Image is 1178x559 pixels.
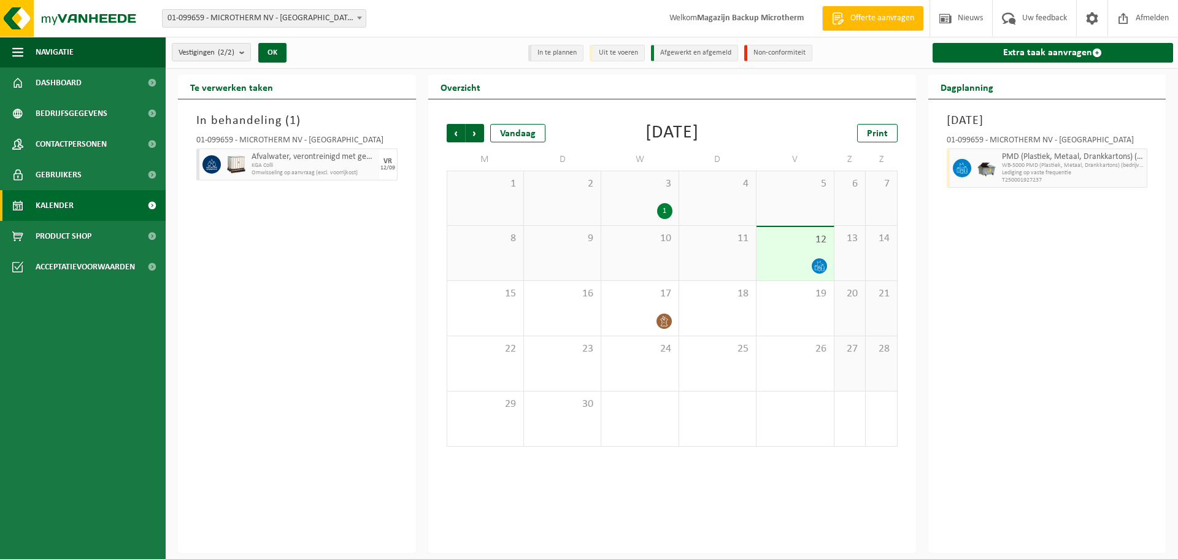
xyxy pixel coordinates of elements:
span: 4 [685,177,750,191]
span: 18 [685,287,750,301]
button: Vestigingen(2/2) [172,43,251,61]
span: 9 [530,232,595,245]
span: 5 [763,177,827,191]
span: 1 [290,115,296,127]
span: 21 [872,287,890,301]
span: 15 [453,287,517,301]
span: KGA Colli [252,162,376,169]
div: 12/09 [380,165,395,171]
span: 23 [530,342,595,356]
span: 20 [841,287,859,301]
img: PB-IC-1000-HPE-00-02 [227,155,245,174]
button: OK [258,43,287,63]
div: [DATE] [645,124,699,142]
span: 28 [872,342,890,356]
span: 14 [872,232,890,245]
span: 27 [841,342,859,356]
span: Offerte aanvragen [847,12,917,25]
span: 01-099659 - MICROTHERM NV - SINT-NIKLAAS [163,10,366,27]
span: 6 [841,177,859,191]
span: 25 [685,342,750,356]
span: 2 [530,177,595,191]
span: Vestigingen [179,44,234,62]
span: T250001927237 [1002,177,1144,184]
span: Omwisseling op aanvraag (excl. voorrijkost) [252,169,376,177]
span: Dashboard [36,67,82,98]
span: PMD (Plastiek, Metaal, Drankkartons) (bedrijven) [1002,152,1144,162]
span: 1 [453,177,517,191]
span: WB-5000 PMD (Plastiek, Metaal, Drankkartons) (bedrijven) [1002,162,1144,169]
span: 30 [530,398,595,411]
span: 24 [607,342,672,356]
span: Kalender [36,190,74,221]
span: 26 [763,342,827,356]
div: 01-099659 - MICROTHERM NV - [GEOGRAPHIC_DATA] [947,136,1148,148]
td: W [601,148,679,171]
a: Offerte aanvragen [822,6,923,31]
div: Vandaag [490,124,545,142]
span: Product Shop [36,221,91,252]
img: WB-5000-GAL-GY-01 [977,159,996,177]
span: Afvalwater, verontreinigd met gevaarlijke producten [252,152,376,162]
span: 16 [530,287,595,301]
span: Print [867,129,888,139]
span: 13 [841,232,859,245]
h2: Te verwerken taken [178,75,285,99]
iframe: chat widget [6,532,205,559]
td: D [524,148,601,171]
li: Afgewerkt en afgemeld [651,45,738,61]
span: 19 [763,287,827,301]
span: 8 [453,232,517,245]
span: Navigatie [36,37,74,67]
a: Print [857,124,898,142]
div: 1 [657,203,672,219]
h3: In behandeling ( ) [196,112,398,130]
span: 12 [763,233,827,247]
div: VR [383,158,392,165]
li: Non-conformiteit [744,45,812,61]
strong: Magazijn Backup Microtherm [697,13,804,23]
td: Z [834,148,866,171]
span: Volgende [466,124,484,142]
span: Gebruikers [36,160,82,190]
h2: Dagplanning [928,75,1006,99]
div: 01-099659 - MICROTHERM NV - [GEOGRAPHIC_DATA] [196,136,398,148]
span: 29 [453,398,517,411]
h3: [DATE] [947,112,1148,130]
td: V [756,148,834,171]
span: Bedrijfsgegevens [36,98,107,129]
span: Vorige [447,124,465,142]
a: Extra taak aanvragen [933,43,1174,63]
span: 3 [607,177,672,191]
h2: Overzicht [428,75,493,99]
span: 01-099659 - MICROTHERM NV - SINT-NIKLAAS [162,9,366,28]
span: 17 [607,287,672,301]
td: Z [866,148,897,171]
span: 7 [872,177,890,191]
td: M [447,148,524,171]
li: Uit te voeren [590,45,645,61]
li: In te plannen [528,45,583,61]
td: D [679,148,756,171]
span: Contactpersonen [36,129,107,160]
span: Lediging op vaste frequentie [1002,169,1144,177]
span: Acceptatievoorwaarden [36,252,135,282]
span: 10 [607,232,672,245]
count: (2/2) [218,48,234,56]
span: 22 [453,342,517,356]
span: 11 [685,232,750,245]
